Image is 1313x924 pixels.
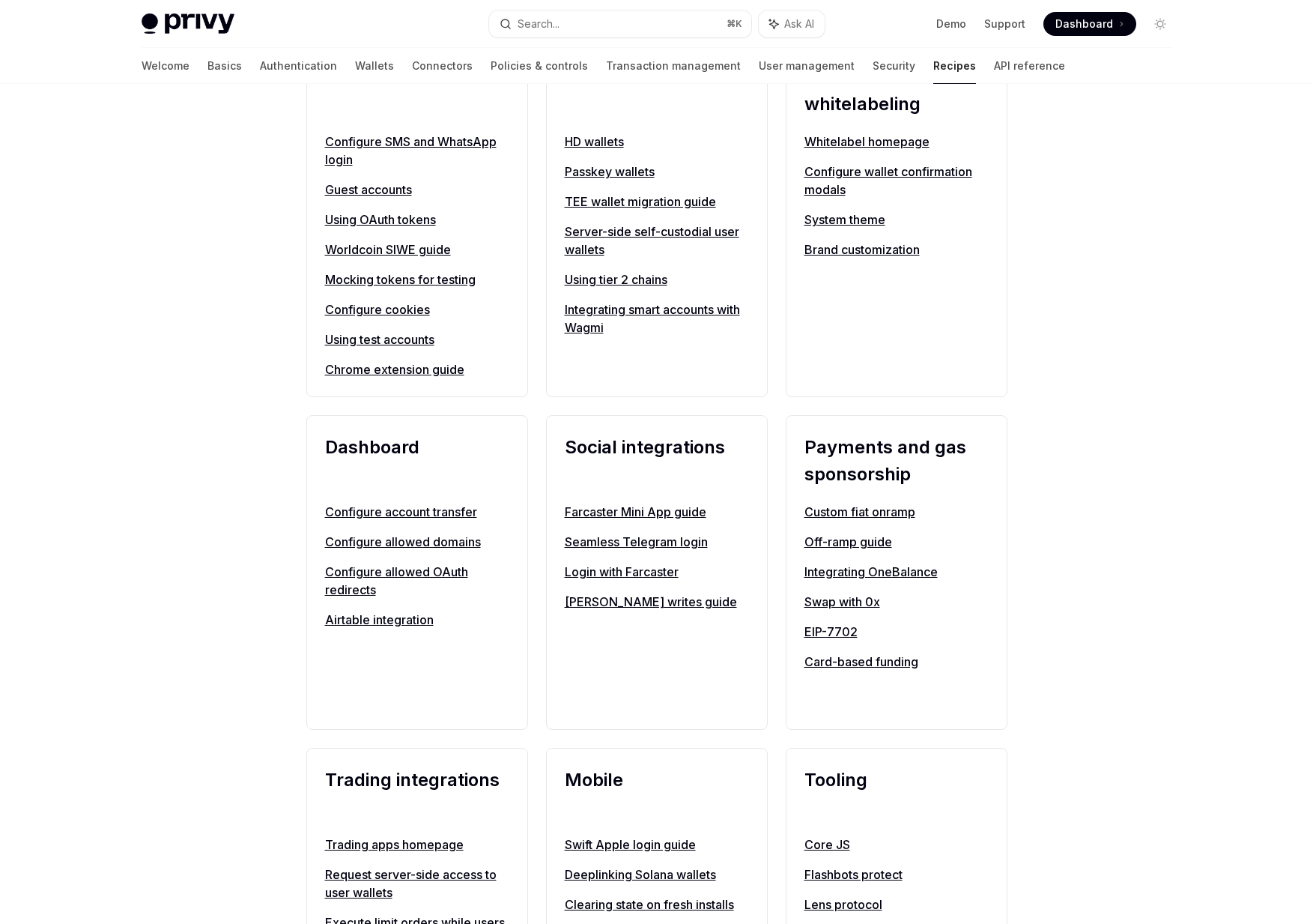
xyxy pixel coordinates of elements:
a: Dashboard [1043,12,1136,36]
a: Deeplinking Solana wallets [565,866,749,884]
a: Clearing state on fresh installs [565,896,749,914]
a: Brand customization [804,241,989,259]
a: Farcaster Mini App guide [565,503,749,521]
a: System theme [804,211,989,229]
a: Configure cookies [325,301,509,318]
a: Chrome extension guide [325,360,509,378]
a: Integrating smart accounts with Wagmi [565,301,749,336]
a: TEE wallet migration guide [565,193,749,211]
h2: Trading integrations [325,767,509,821]
a: Lens protocol [804,896,989,914]
a: EIP-7702 [804,623,989,641]
a: Recipes [933,48,976,84]
a: Off-ramp guide [804,533,989,551]
a: Worldcoin SIWE guide [325,241,509,259]
a: Policies & controls [491,48,588,84]
a: Using tier 2 chains [565,271,749,289]
a: Server-side self-custodial user wallets [565,223,749,259]
a: Authentication [260,48,337,84]
a: Configure allowed OAuth redirects [325,563,509,599]
h2: Authentication [325,64,509,118]
h2: Tooling [804,767,989,821]
a: Passkey wallets [565,163,749,181]
a: Support [984,16,1025,31]
a: API reference [994,48,1065,84]
a: Configure account transfer [325,503,509,521]
span: ⌘ K [727,18,742,30]
a: Airtable integration [325,611,509,629]
h2: UI customization and whitelabeling [804,64,989,118]
a: Using test accounts [325,330,509,348]
span: Ask AI [784,16,814,31]
a: Welcome [142,48,189,84]
button: Toggle dark mode [1148,12,1172,36]
a: Trading apps homepage [325,836,509,854]
a: Request server-side access to user wallets [325,866,509,902]
a: User management [759,48,855,84]
a: Login with Farcaster [565,563,749,581]
a: Guest accounts [325,181,509,199]
a: Card-based funding [804,653,989,671]
span: Dashboard [1055,16,1113,31]
h2: Wallet infrastructure [565,64,749,118]
h2: Dashboard [325,434,509,488]
a: Swift Apple login guide [565,836,749,854]
a: Configure allowed domains [325,533,509,551]
a: Demo [936,16,966,31]
a: Flashbots protect [804,866,989,884]
a: Custom fiat onramp [804,503,989,521]
h2: Social integrations [565,434,749,488]
a: Transaction management [606,48,741,84]
a: Wallets [355,48,394,84]
a: Connectors [412,48,473,84]
a: Configure SMS and WhatsApp login [325,133,509,169]
button: Ask AI [759,10,825,37]
a: Basics [207,48,242,84]
img: light logo [142,13,234,34]
h2: Payments and gas sponsorship [804,434,989,488]
a: Mocking tokens for testing [325,271,509,289]
a: Security [873,48,915,84]
div: Search... [518,15,560,33]
a: Whitelabel homepage [804,133,989,151]
h2: Mobile [565,767,749,821]
a: Seamless Telegram login [565,533,749,551]
button: Search...⌘K [489,10,751,37]
a: Integrating OneBalance [804,563,989,581]
a: Core JS [804,836,989,854]
a: HD wallets [565,133,749,151]
a: Configure wallet confirmation modals [804,163,989,199]
a: [PERSON_NAME] writes guide [565,593,749,611]
a: Swap with 0x [804,593,989,611]
a: Using OAuth tokens [325,211,509,229]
